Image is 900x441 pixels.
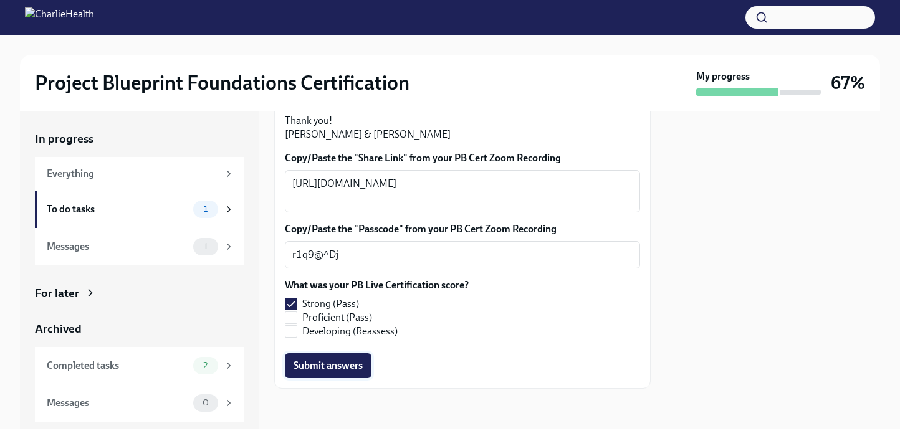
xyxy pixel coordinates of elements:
[831,72,865,94] h3: 67%
[302,297,359,311] span: Strong (Pass)
[292,247,633,262] textarea: r1q9@^Dj
[294,359,363,372] span: Submit answers
[35,70,409,95] h2: Project Blueprint Foundations Certification
[285,151,640,165] label: Copy/Paste the "Share Link" from your PB Cert Zoom Recording
[47,396,188,410] div: Messages
[285,278,469,292] label: What was your PB Live Certification score?
[35,347,244,384] a: Completed tasks2
[35,157,244,191] a: Everything
[285,222,640,236] label: Copy/Paste the "Passcode" from your PB Cert Zoom Recording
[302,325,398,338] span: Developing (Reassess)
[292,176,633,206] textarea: [URL][DOMAIN_NAME]
[47,202,188,216] div: To do tasks
[35,228,244,265] a: Messages1
[47,359,188,372] div: Completed tasks
[285,353,371,378] button: Submit answers
[35,285,79,301] div: For later
[25,7,94,27] img: CharlieHealth
[47,240,188,254] div: Messages
[696,70,750,83] strong: My progress
[285,114,640,141] p: Thank you! [PERSON_NAME] & [PERSON_NAME]
[196,204,215,214] span: 1
[35,131,244,147] a: In progress
[196,361,215,370] span: 2
[35,191,244,228] a: To do tasks1
[35,321,244,337] a: Archived
[302,311,372,325] span: Proficient (Pass)
[47,167,218,181] div: Everything
[35,384,244,422] a: Messages0
[195,398,216,407] span: 0
[196,242,215,251] span: 1
[35,285,244,301] a: For later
